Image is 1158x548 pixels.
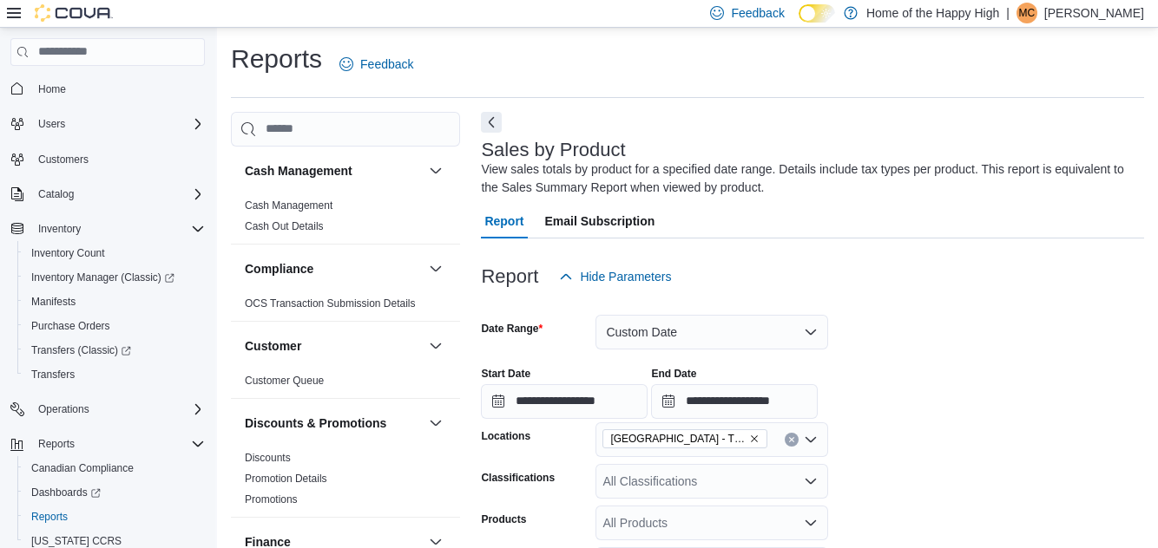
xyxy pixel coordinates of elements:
button: Users [31,114,72,134]
button: Inventory [31,219,88,239]
a: Customers [31,149,95,170]
button: Compliance [245,260,422,277]
a: Discounts [245,452,291,464]
span: Transfers [24,364,205,385]
button: Discounts & Promotions [425,413,446,434]
span: [US_STATE] CCRS [31,534,122,548]
span: Dashboards [31,486,101,499]
a: Customer Queue [245,375,324,387]
span: Transfers (Classic) [31,343,131,357]
p: | [1006,3,1010,23]
label: End Date [651,367,696,381]
button: Open list of options [804,516,818,530]
span: Manifests [24,291,205,312]
button: Manifests [17,290,212,314]
p: [PERSON_NAME] [1044,3,1144,23]
span: Dashboards [24,482,205,503]
span: Purchase Orders [24,316,205,336]
a: Promotion Details [245,473,327,485]
span: Inventory Count [24,243,205,264]
button: Open list of options [804,474,818,488]
a: Reports [24,506,75,527]
span: Customers [38,153,89,166]
p: Home of the Happy High [866,3,999,23]
input: Dark Mode [799,4,835,23]
button: Home [3,76,212,101]
a: Dashboards [17,480,212,505]
button: Operations [31,399,96,420]
span: Promotions [245,493,298,506]
a: Dashboards [24,482,108,503]
button: Customer [245,337,422,355]
input: Press the down key to open a popover containing a calendar. [651,384,818,419]
button: Compliance [425,258,446,279]
button: Reports [3,432,212,456]
button: Catalog [31,184,81,205]
h3: Cash Management [245,162,352,179]
div: Discounts & Promotions [231,447,460,517]
div: Customer [231,370,460,398]
a: Home [31,79,73,100]
a: Purchase Orders [24,316,117,336]
label: Classifications [481,471,555,485]
img: Cova [35,4,113,22]
a: Transfers (Classic) [17,338,212,362]
a: Feedback [332,47,420,82]
div: Cash Management [231,195,460,244]
a: Transfers (Classic) [24,340,138,361]
label: Locations [481,429,530,443]
span: Home [31,78,205,100]
span: Email Subscription [545,204,655,238]
label: Date Range [481,322,543,336]
label: Start Date [481,367,530,381]
h3: Sales by Product [481,140,625,160]
div: Matthew Cracknell [1017,3,1037,23]
span: Customers [31,148,205,170]
button: Transfers [17,362,212,387]
button: Cash Management [425,160,446,181]
span: MC [1019,3,1036,23]
span: Canadian Compliance [24,458,205,479]
span: Report [484,204,523,238]
a: Transfers [24,364,82,385]
h3: Report [481,266,538,287]
span: Purchase Orders [31,319,110,333]
a: Manifests [24,291,82,312]
a: Inventory Manager (Classic) [24,267,181,288]
span: Inventory [31,219,205,239]
a: OCS Transaction Submission Details [245,297,416,310]
button: Custom Date [595,315,828,349]
h3: Customer [245,337,301,355]
a: Inventory Manager (Classic) [17,265,212,290]
button: Catalog [3,182,212,206]
a: Cash Out Details [245,220,324,232]
button: Operations [3,397,212,421]
button: Inventory Count [17,241,212,265]
button: Next [481,112,502,133]
span: Reports [38,437,75,451]
span: Catalog [31,184,205,205]
input: Press the down key to open a popover containing a calendar. [481,384,648,419]
span: Feedback [731,4,784,22]
span: Operations [38,402,89,416]
span: Discounts [245,451,291,465]
span: OCS Transaction Submission Details [245,297,416,310]
span: Home [38,82,66,96]
a: Canadian Compliance [24,458,141,479]
span: Reports [31,434,205,454]
span: Inventory Count [31,246,105,260]
button: Discounts & Promotions [245,414,422,432]
span: Reports [31,510,68,524]
span: Users [31,114,205,134]
span: Inventory Manager (Classic) [31,271,174,284]
button: Clear input [785,433,799,447]
button: Open list of options [804,433,818,447]
span: Canadian Compliance [31,461,134,475]
span: Promotion Details [245,472,327,486]
span: Hide Parameters [580,268,671,285]
span: Transfers (Classic) [24,340,205,361]
h3: Compliance [245,260,313,277]
span: Users [38,117,65,131]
